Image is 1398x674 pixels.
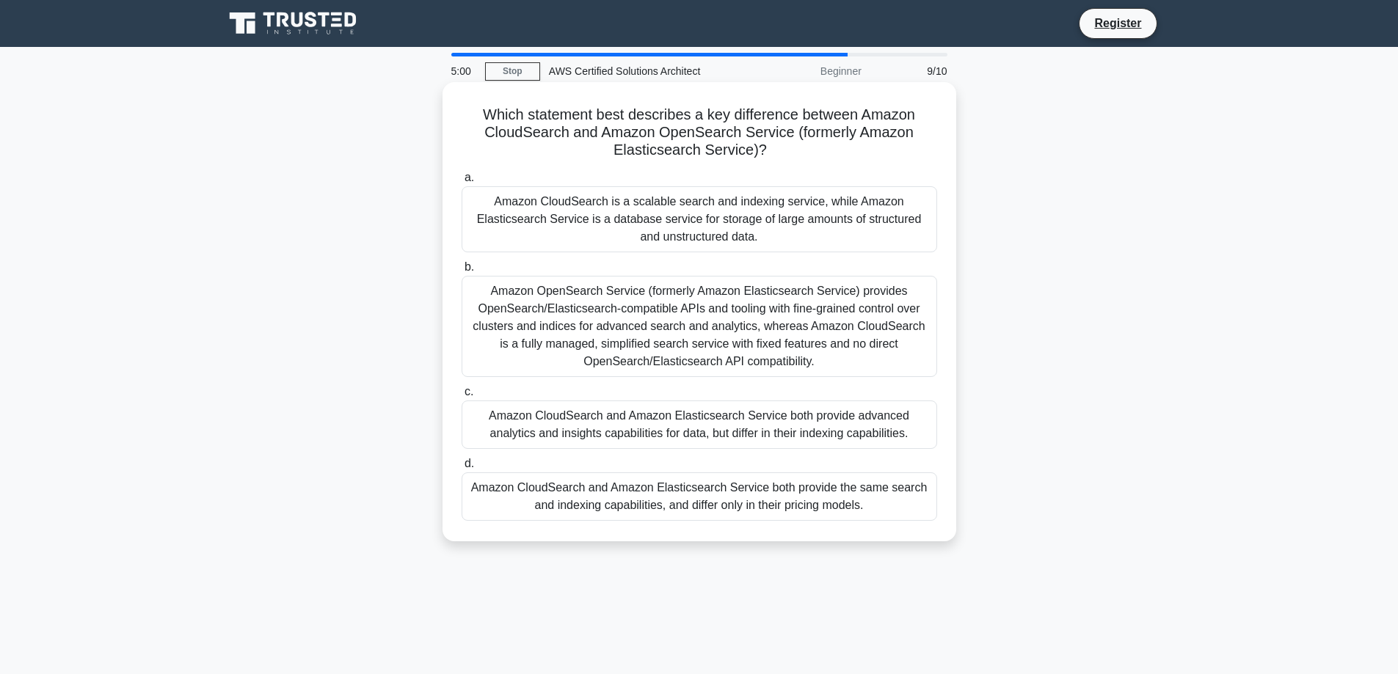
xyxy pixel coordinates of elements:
[465,260,474,273] span: b.
[443,56,485,86] div: 5:00
[742,56,870,86] div: Beginner
[540,56,742,86] div: AWS Certified Solutions Architect
[465,171,474,183] span: a.
[465,457,474,469] span: d.
[460,106,939,160] h5: Which statement best describes a key difference between Amazon CloudSearch and Amazon OpenSearch ...
[1085,14,1150,32] a: Register
[462,472,937,521] div: Amazon CloudSearch and Amazon Elasticsearch Service both provide the same search and indexing cap...
[462,276,937,377] div: Amazon OpenSearch Service (formerly Amazon Elasticsearch Service) provides OpenSearch/Elasticsear...
[462,186,937,252] div: Amazon CloudSearch is a scalable search and indexing service, while Amazon Elasticsearch Service ...
[870,56,956,86] div: 9/10
[462,400,937,449] div: Amazon CloudSearch and Amazon Elasticsearch Service both provide advanced analytics and insights ...
[485,62,540,81] a: Stop
[465,385,473,398] span: c.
